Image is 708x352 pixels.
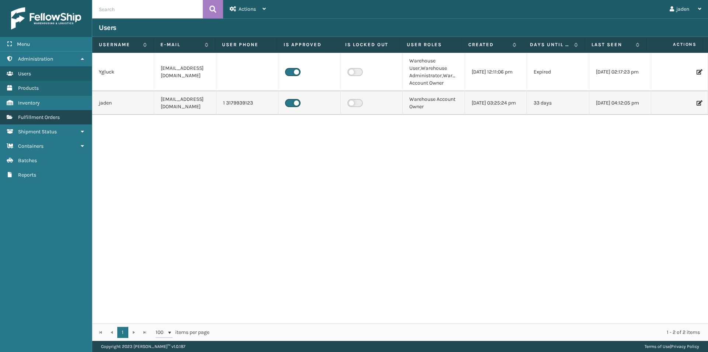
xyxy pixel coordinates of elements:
span: Products [18,85,39,91]
td: Expired [527,53,589,91]
span: Containers [18,143,44,149]
p: Copyright 2023 [PERSON_NAME]™ v 1.0.187 [101,341,185,352]
span: Shipment Status [18,129,57,135]
span: Batches [18,157,37,164]
span: 100 [156,329,167,336]
td: 1 3179939123 [216,91,278,115]
span: Administration [18,56,53,62]
a: Terms of Use [645,344,670,349]
td: [DATE] 12:11:06 pm [465,53,527,91]
label: Created [468,41,509,48]
td: jaden [92,91,154,115]
span: items per page [156,327,209,338]
td: [DATE] 02:17:23 pm [589,53,651,91]
label: Is Approved [284,41,332,48]
span: Menu [17,41,30,47]
div: 1 - 2 of 2 items [220,329,700,336]
td: Warehouse User,Warehouse Administrator,Warehouse Account Owner [403,53,465,91]
span: Users [18,71,31,77]
td: Ygluck [92,53,154,91]
label: Username [99,41,139,48]
span: Actions [239,6,256,12]
i: Edit [697,69,701,75]
td: 33 days [527,91,589,115]
label: E-mail [160,41,201,48]
td: [DATE] 04:12:05 pm [589,91,651,115]
span: Inventory [18,100,40,106]
label: User Roles [407,41,455,48]
label: Is Locked Out [345,41,393,48]
span: Actions [649,38,701,51]
td: [DATE] 03:25:24 pm [465,91,527,115]
label: User phone [222,41,270,48]
a: 1 [117,327,128,338]
td: [EMAIL_ADDRESS][DOMAIN_NAME] [154,91,216,115]
i: Edit [697,100,701,106]
label: Days until password expires [530,41,570,48]
div: | [645,341,699,352]
span: Fulfillment Orders [18,114,60,120]
td: Warehouse Account Owner [403,91,465,115]
img: logo [11,7,81,30]
h3: Users [99,23,117,32]
label: Last Seen [591,41,632,48]
span: Reports [18,172,36,178]
a: Privacy Policy [671,344,699,349]
td: [EMAIL_ADDRESS][DOMAIN_NAME] [154,53,216,91]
